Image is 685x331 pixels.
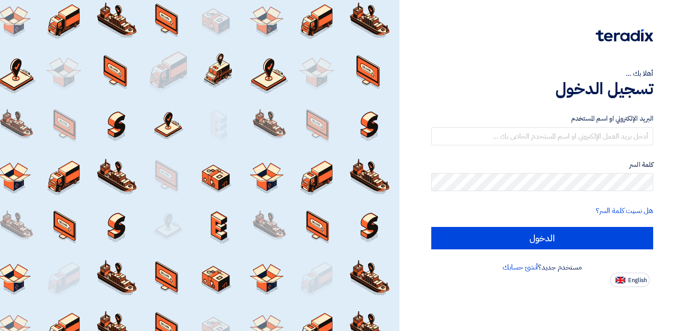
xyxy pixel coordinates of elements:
[431,160,653,170] label: كلمة السر
[616,277,625,283] img: en-US.png
[503,262,538,273] a: أنشئ حسابك
[431,127,653,145] input: أدخل بريد العمل الإلكتروني او اسم المستخدم الخاص بك ...
[596,205,653,216] a: هل نسيت كلمة السر؟
[431,113,653,124] label: البريد الإلكتروني او اسم المستخدم
[431,227,653,249] input: الدخول
[431,262,653,273] div: مستخدم جديد؟
[431,79,653,99] h1: تسجيل الدخول
[596,29,653,42] img: Teradix logo
[628,277,647,283] span: English
[431,68,653,79] div: أهلا بك ...
[610,273,650,287] button: English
